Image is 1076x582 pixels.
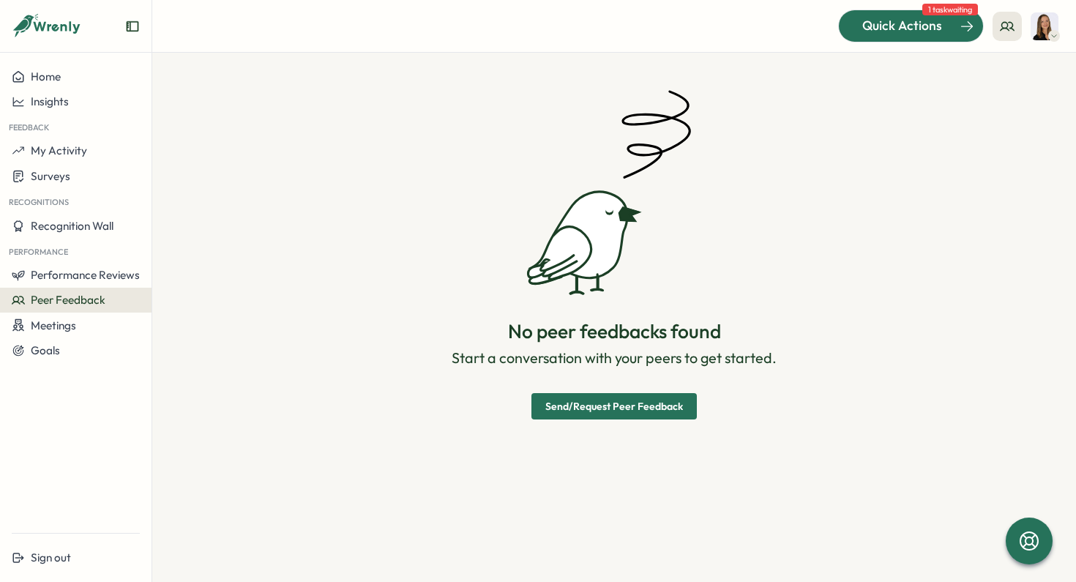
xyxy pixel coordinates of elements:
h3: No peer feedbacks found [508,318,721,344]
span: Home [31,70,61,83]
span: Peer Feedback [31,293,105,307]
span: Meetings [31,318,76,332]
span: Performance Reviews [31,268,140,282]
img: Ola Bak [1031,12,1058,40]
span: Surveys [31,169,70,183]
span: Sign out [31,551,71,564]
span: Insights [31,94,69,108]
p: Start a conversation with your peers to get started. [452,347,777,370]
button: Quick Actions [838,10,984,42]
span: Quick Actions [862,16,942,35]
span: Recognition Wall [31,219,113,233]
button: Expand sidebar [125,19,140,34]
span: My Activity [31,143,87,157]
span: Goals [31,343,60,357]
span: 1 task waiting [922,4,978,15]
button: Send/Request Peer Feedback [531,393,697,419]
span: Send/Request Peer Feedback [545,394,683,419]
